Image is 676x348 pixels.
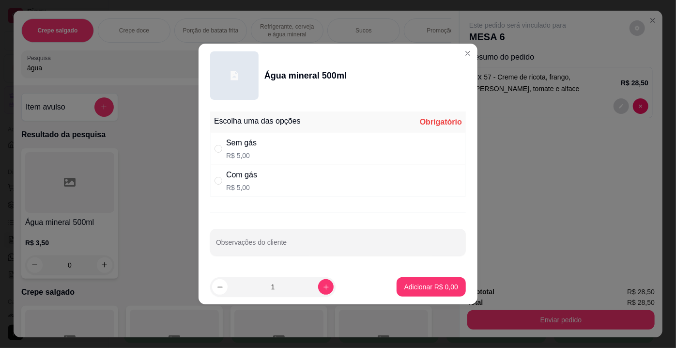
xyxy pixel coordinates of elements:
[214,115,301,127] div: Escolha uma das opções
[264,69,347,82] div: Água mineral 500ml
[226,183,257,192] p: R$ 5,00
[420,116,462,128] div: Obrigatório
[226,137,257,149] div: Sem gás
[226,151,257,160] p: R$ 5,00
[460,46,476,61] button: Close
[226,169,257,181] div: Com gás
[216,241,460,251] input: Observações do cliente
[212,279,228,295] button: decrease-product-quantity
[318,279,334,295] button: increase-product-quantity
[397,277,466,297] button: Adicionar R$ 0,00
[404,282,458,292] p: Adicionar R$ 0,00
